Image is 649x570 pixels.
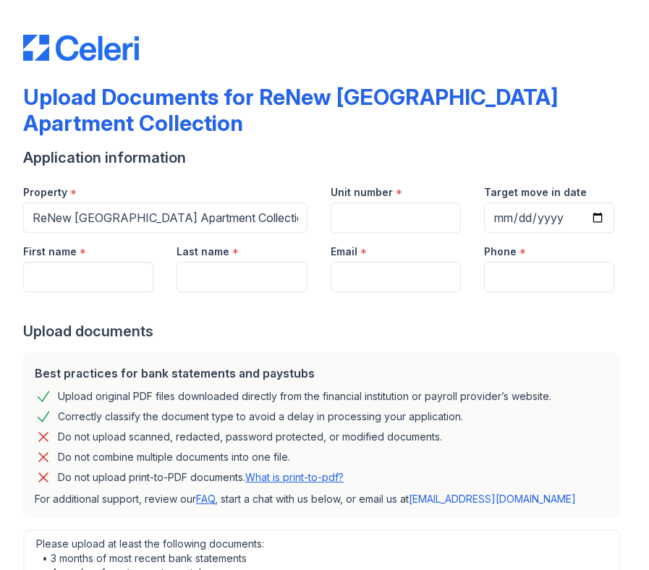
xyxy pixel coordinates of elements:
[23,148,626,168] div: Application information
[23,244,77,259] label: First name
[23,321,626,341] div: Upload documents
[484,185,587,200] label: Target move in date
[409,493,576,505] a: [EMAIL_ADDRESS][DOMAIN_NAME]
[331,244,357,259] label: Email
[58,470,344,485] p: Do not upload print-to-PDF documents.
[23,185,67,200] label: Property
[23,35,139,61] img: CE_Logo_Blue-a8612792a0a2168367f1c8372b55b34899dd931a85d93a1a3d3e32e68fde9ad4.png
[484,244,517,259] label: Phone
[177,244,229,259] label: Last name
[58,388,551,405] div: Upload original PDF files downloaded directly from the financial institution or payroll provider’...
[35,492,608,506] p: For additional support, review our , start a chat with us below, or email us at
[58,428,442,446] div: Do not upload scanned, redacted, password protected, or modified documents.
[245,471,344,483] a: What is print-to-pdf?
[331,185,393,200] label: Unit number
[58,408,463,425] div: Correctly classify the document type to avoid a delay in processing your application.
[196,493,215,505] a: FAQ
[35,365,608,382] div: Best practices for bank statements and paystubs
[58,448,290,466] div: Do not combine multiple documents into one file.
[23,84,626,136] div: Upload Documents for ReNew [GEOGRAPHIC_DATA] Apartment Collection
